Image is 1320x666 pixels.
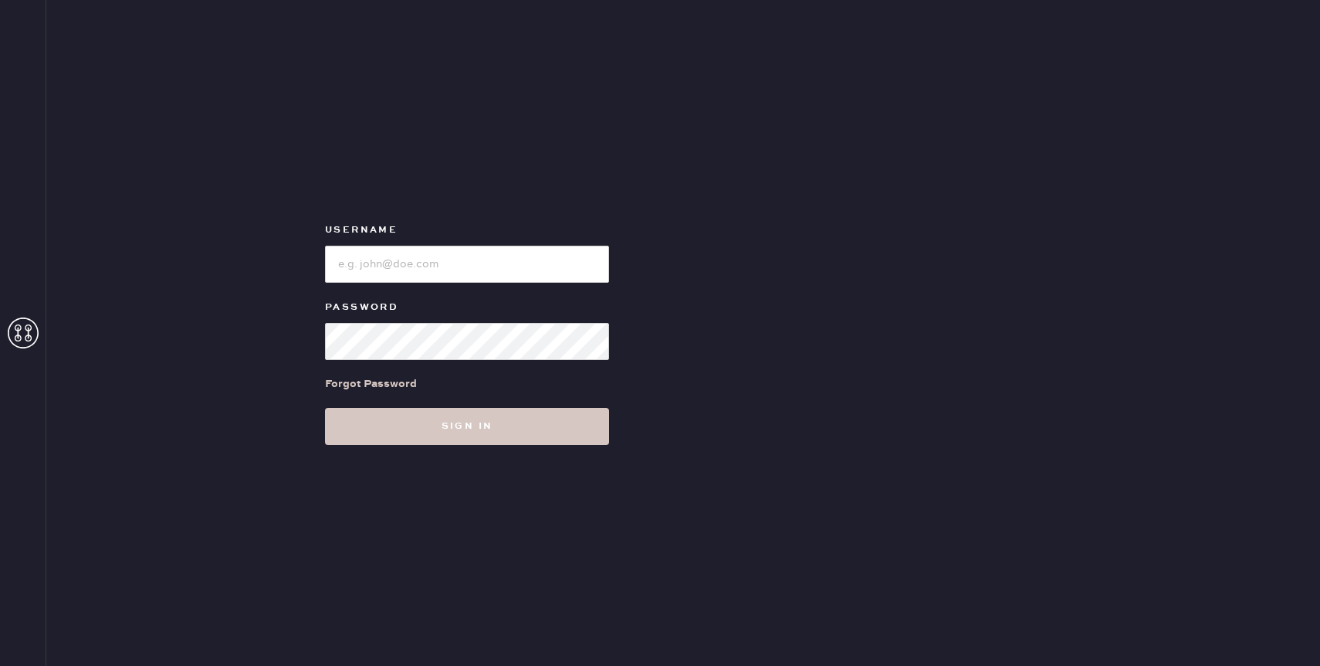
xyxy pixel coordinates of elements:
input: e.g. john@doe.com [325,246,609,283]
button: Sign in [325,408,609,445]
div: Forgot Password [325,375,417,392]
a: Forgot Password [325,360,417,408]
label: Username [325,221,609,240]
label: Password [325,298,609,317]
